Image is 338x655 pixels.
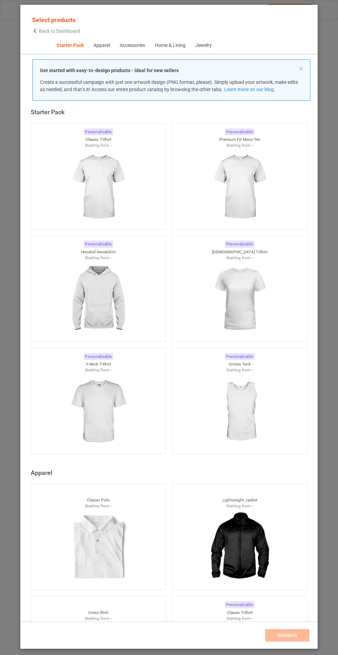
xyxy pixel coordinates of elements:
[67,509,129,586] img: regular.jpg
[209,148,270,226] img: regular.jpg
[40,79,298,92] span: Create a successful campaign with just one artwork design (PNG format, please). Simply upload you...
[67,373,129,450] img: regular.jpg
[172,137,307,143] div: Premium Fit Mens Tee
[209,261,270,338] img: regular.jpg
[209,373,270,450] img: regular.jpg
[172,503,307,509] div: Starting from --
[39,28,80,34] span: Back to Dashboard
[225,241,255,248] div: Personalizable
[51,37,88,54] span: Starter Pack
[172,361,307,367] div: Unisex Tank
[67,148,129,226] img: regular.jpg
[31,610,166,616] div: Dress Shirt
[31,503,166,509] div: Starting from --
[119,42,145,49] div: Accessories
[31,361,166,367] div: V-Neck T-Shirt
[93,42,110,49] div: Apparel
[172,143,307,148] div: Starting from --
[172,255,307,261] div: Starting from --
[67,261,129,338] img: regular.jpg
[209,509,270,586] img: regular.jpg
[31,108,311,116] div: Starter Pack
[172,367,307,373] div: Starting from --
[40,68,179,73] strong: Get started with easy-to-design products - ideal for new sellers
[31,367,166,373] div: Starting from --
[83,128,113,136] div: Personalizable
[172,497,307,503] div: Lightweight Jacket
[31,469,311,477] div: Apparel
[224,87,275,92] a: Learn more on our blog.
[172,610,307,616] div: Classic T-Shirt
[225,128,255,136] div: Personalizable
[31,497,166,503] div: Classic Polo
[31,143,166,148] div: Starting from --
[31,249,166,255] div: Hooded Sweatshirt
[31,137,166,143] div: Classic T-Shirt
[83,241,113,248] div: Personalizable
[83,353,113,360] div: Personalizable
[172,249,307,255] div: [DEMOGRAPHIC_DATA] T-Shirt
[32,16,76,23] span: Select products
[225,353,255,360] div: Personalizable
[172,616,307,622] div: Starting from --
[195,42,211,49] div: Jewelry
[31,255,166,261] div: Starting from --
[225,601,255,608] div: Personalizable
[155,42,185,49] div: Home & Living
[31,616,166,622] div: Starting from --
